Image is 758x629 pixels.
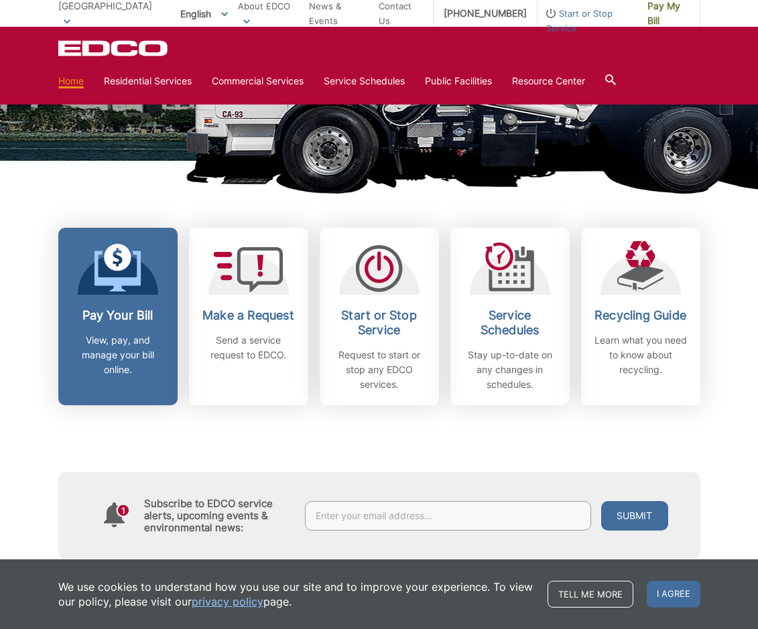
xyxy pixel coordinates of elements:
a: Residential Services [104,74,192,88]
a: Recycling Guide Learn what you need to know about recycling. [581,228,700,405]
h4: Subscribe to EDCO service alerts, upcoming events & environmental news: [144,498,292,534]
a: Service Schedules [324,74,405,88]
p: Request to start or stop any EDCO services. [330,348,429,392]
a: Commercial Services [212,74,304,88]
a: Resource Center [512,74,585,88]
p: View, pay, and manage your bill online. [68,333,168,377]
input: Enter your email address... [305,501,591,531]
p: Learn what you need to know about recycling. [591,333,690,377]
a: EDCD logo. Return to the homepage. [58,40,170,56]
span: English [170,3,238,25]
a: Public Facilities [425,74,492,88]
h2: Service Schedules [460,308,560,338]
h2: Start or Stop Service [330,308,429,338]
a: Tell me more [548,581,633,608]
h2: Make a Request [199,308,298,323]
h2: Pay Your Bill [68,308,168,323]
span: I agree [647,581,700,608]
p: We use cookies to understand how you use our site and to improve your experience. To view our pol... [58,579,534,609]
p: Send a service request to EDCO. [199,333,298,362]
p: Stay up-to-date on any changes in schedules. [460,348,560,392]
a: privacy policy [192,594,263,609]
a: Make a Request Send a service request to EDCO. [189,228,308,405]
button: Submit [601,501,668,531]
a: Home [58,74,84,88]
h2: Recycling Guide [591,308,690,323]
a: Pay Your Bill View, pay, and manage your bill online. [58,228,178,405]
a: Service Schedules Stay up-to-date on any changes in schedules. [450,228,570,405]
